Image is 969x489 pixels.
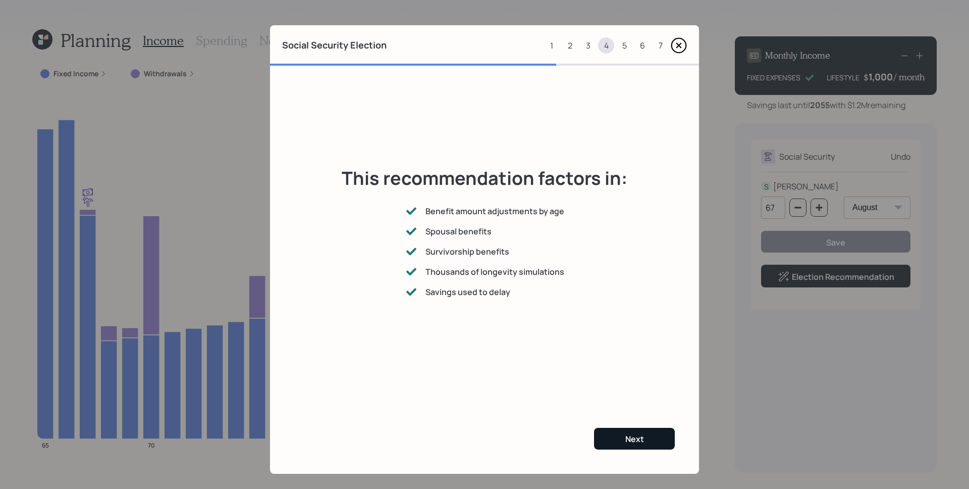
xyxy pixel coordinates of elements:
[425,246,509,257] label: Survivorship benefits
[598,37,614,54] div: 4
[425,286,510,298] label: Savings used to delay
[616,37,632,54] div: 5
[625,433,644,445] div: Next
[562,37,578,54] div: 2
[594,428,675,450] button: Next
[544,37,560,54] div: 1
[634,37,651,54] div: 6
[282,40,387,51] h4: Social Security Election
[425,206,564,217] label: Benefit amount adjustments by age
[425,266,564,277] label: Thousands of longevity simulations
[342,167,627,189] h1: This recommendation factors in:
[425,226,492,237] label: Spousal benefits
[580,37,596,54] div: 3
[653,37,669,54] div: 7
